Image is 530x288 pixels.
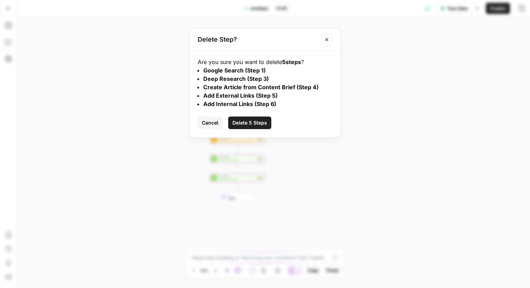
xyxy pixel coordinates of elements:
[202,119,218,126] span: Cancel
[228,117,271,129] button: Delete 5 Steps
[203,67,266,74] strong: Google Search (Step 1)
[203,100,276,107] strong: Add Internal Links (Step 6)
[203,92,278,99] strong: Add External Links (Step 5)
[198,58,332,108] div: Are you sure you want to delete ?
[282,58,301,65] strong: 5 steps
[321,34,332,45] button: Close modal
[198,35,317,44] h2: Delete Step?
[203,75,269,82] strong: Deep Research (Step 3)
[198,117,223,129] button: Cancel
[203,84,319,91] strong: Create Article from Content Brief (Step 4)
[232,119,267,126] span: Delete 5 Steps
